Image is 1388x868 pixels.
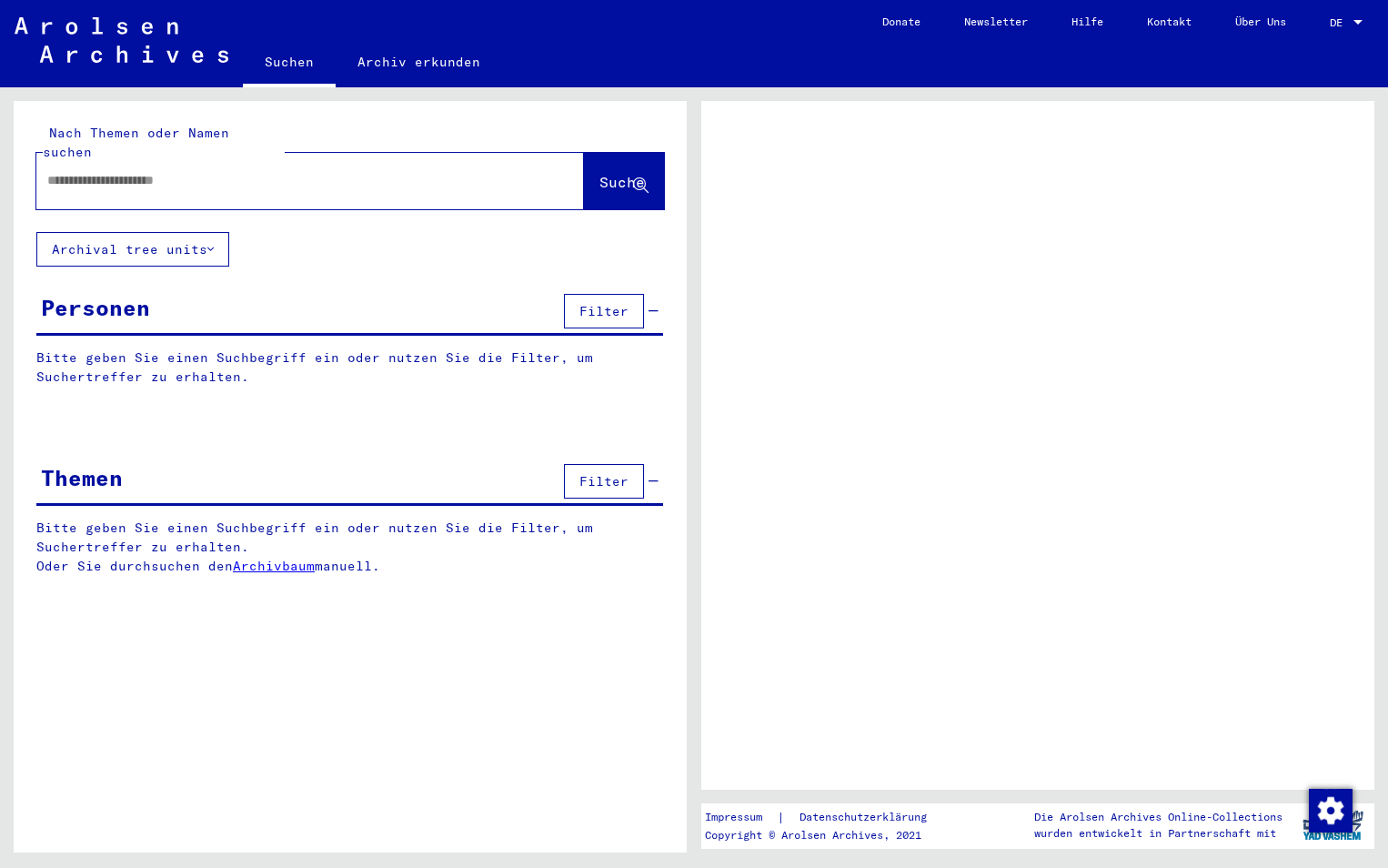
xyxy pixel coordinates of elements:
div: Personen [41,291,150,324]
p: Die Arolsen Archives Online-Collections [1034,809,1282,825]
p: Copyright © Arolsen Archives, 2021 [705,827,949,843]
a: Archiv erkunden [336,40,502,84]
span: Suche [599,173,645,191]
a: Archivbaum [233,558,315,574]
button: Filter [564,464,644,499]
p: Bitte geben Sie einen Suchbegriff ein oder nutzen Sie die Filter, um Suchertreffer zu erhalten. [36,348,663,387]
p: Bitte geben Sie einen Suchbegriff ein oder nutzen Sie die Filter, um Suchertreffer zu erhalten. O... [36,519,664,576]
img: Arolsen_neg.svg [15,17,228,63]
a: Suchen [243,40,336,87]
button: Archival tree units [36,232,229,267]
p: wurden entwickelt in Partnerschaft mit [1034,825,1282,842]
img: yv_logo.png [1299,802,1367,848]
button: Suche [584,153,664,209]
span: DE [1330,16,1350,29]
a: Impressum [705,808,777,827]
mat-label: Nach Themen oder Namen suchen [43,125,229,160]
div: | [705,808,949,827]
span: Filter [579,303,629,319]
div: Zustimmung ändern [1308,788,1352,832]
a: Datenschutzerklärung [785,808,949,827]
img: Zustimmung ändern [1309,789,1353,833]
button: Filter [564,294,644,328]
div: Themen [41,461,123,494]
span: Filter [579,473,629,490]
